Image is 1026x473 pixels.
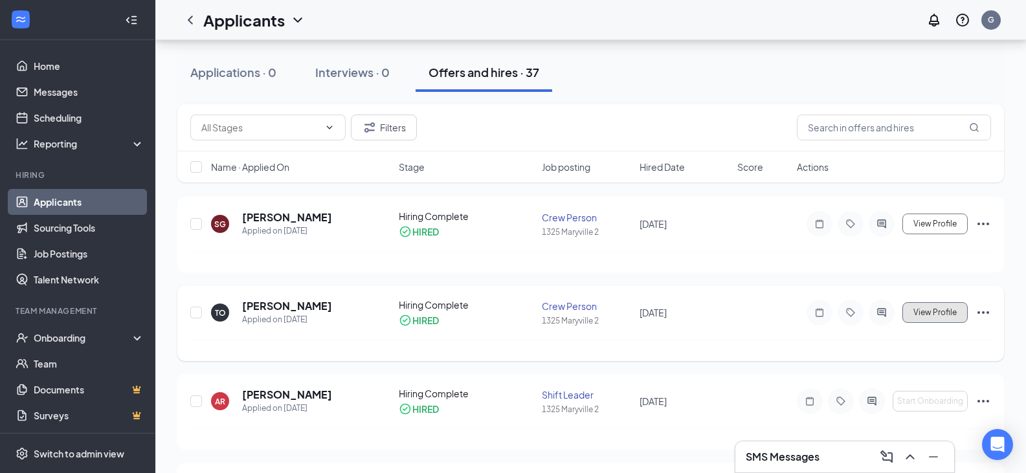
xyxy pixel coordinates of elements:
[926,12,942,28] svg: Notifications
[976,393,991,409] svg: Ellipses
[746,450,820,464] h3: SMS Messages
[215,307,226,318] div: TO
[923,446,944,467] button: Minimize
[399,402,412,415] svg: CheckmarkCircle
[812,307,827,318] svg: Note
[874,219,889,229] svg: ActiveChat
[876,446,897,467] button: ComposeMessage
[893,391,968,412] button: Start Onboarding
[16,331,28,344] svg: UserCheck
[211,160,289,173] span: Name · Applied On
[913,308,957,317] span: View Profile
[16,170,142,181] div: Hiring
[242,388,332,402] h5: [PERSON_NAME]
[242,313,332,326] div: Applied on [DATE]
[843,307,858,318] svg: Tag
[982,429,1013,460] div: Open Intercom Messenger
[412,402,439,415] div: HIRED
[34,241,144,267] a: Job Postings
[362,120,377,135] svg: Filter
[864,396,880,406] svg: ActiveChat
[34,351,144,377] a: Team
[902,214,968,234] button: View Profile
[183,12,198,28] svg: ChevronLeft
[214,219,226,230] div: SG
[125,14,138,27] svg: Collapse
[969,122,979,133] svg: MagnifyingGlass
[290,12,306,28] svg: ChevronDown
[34,447,124,460] div: Switch to admin view
[203,9,285,31] h1: Applicants
[399,210,534,223] div: Hiring Complete
[190,64,276,80] div: Applications · 0
[640,307,667,318] span: [DATE]
[542,226,632,237] div: 1325 Maryville 2
[412,225,439,238] div: HIRED
[542,211,632,224] div: Crew Person
[399,298,534,311] div: Hiring Complete
[242,210,332,225] h5: [PERSON_NAME]
[902,449,918,465] svg: ChevronUp
[737,160,763,173] span: Score
[640,218,667,230] span: [DATE]
[34,137,145,150] div: Reporting
[16,305,142,316] div: Team Management
[900,446,920,467] button: ChevronUp
[926,449,941,465] svg: Minimize
[913,219,957,228] span: View Profile
[812,219,827,229] svg: Note
[324,122,335,133] svg: ChevronDown
[542,160,590,173] span: Job posting
[16,447,28,460] svg: Settings
[242,402,332,415] div: Applied on [DATE]
[797,115,991,140] input: Search in offers and hires
[34,377,144,402] a: DocumentsCrown
[988,14,994,25] div: G
[34,79,144,105] a: Messages
[34,53,144,79] a: Home
[14,13,27,26] svg: WorkstreamLogo
[976,216,991,232] svg: Ellipses
[351,115,417,140] button: Filter Filters
[802,396,818,406] svg: Note
[215,396,225,407] div: AR
[843,219,858,229] svg: Tag
[34,105,144,131] a: Scheduling
[833,396,849,406] svg: Tag
[879,449,895,465] svg: ComposeMessage
[242,225,332,237] div: Applied on [DATE]
[34,215,144,241] a: Sourcing Tools
[16,137,28,150] svg: Analysis
[34,402,144,428] a: SurveysCrown
[201,120,319,135] input: All Stages
[542,300,632,313] div: Crew Person
[542,388,632,401] div: Shift Leader
[412,314,439,327] div: HIRED
[542,315,632,326] div: 1325 Maryville 2
[399,225,412,238] svg: CheckmarkCircle
[34,331,133,344] div: Onboarding
[640,160,685,173] span: Hired Date
[955,12,970,28] svg: QuestionInfo
[315,64,390,80] div: Interviews · 0
[902,302,968,323] button: View Profile
[874,307,889,318] svg: ActiveChat
[797,160,829,173] span: Actions
[897,397,963,406] span: Start Onboarding
[542,404,632,415] div: 1325 Maryville 2
[640,395,667,407] span: [DATE]
[399,160,425,173] span: Stage
[976,305,991,320] svg: Ellipses
[34,189,144,215] a: Applicants
[399,314,412,327] svg: CheckmarkCircle
[429,64,539,80] div: Offers and hires · 37
[34,267,144,292] a: Talent Network
[242,299,332,313] h5: [PERSON_NAME]
[399,387,534,400] div: Hiring Complete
